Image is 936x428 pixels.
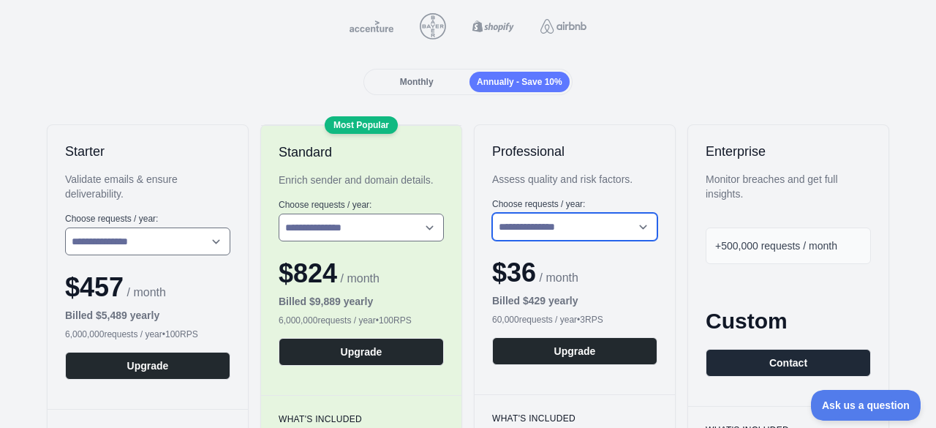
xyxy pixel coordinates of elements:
[811,390,921,421] iframe: Toggle Customer Support
[706,172,871,201] div: Monitor breaches and get full insights.
[279,173,444,187] div: Enrich sender and domain details.
[492,172,657,187] div: Assess quality and risk factors.
[279,143,444,161] h2: Standard
[325,116,398,134] div: Most Popular
[706,143,871,160] h2: Enterprise
[492,143,657,160] h2: Professional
